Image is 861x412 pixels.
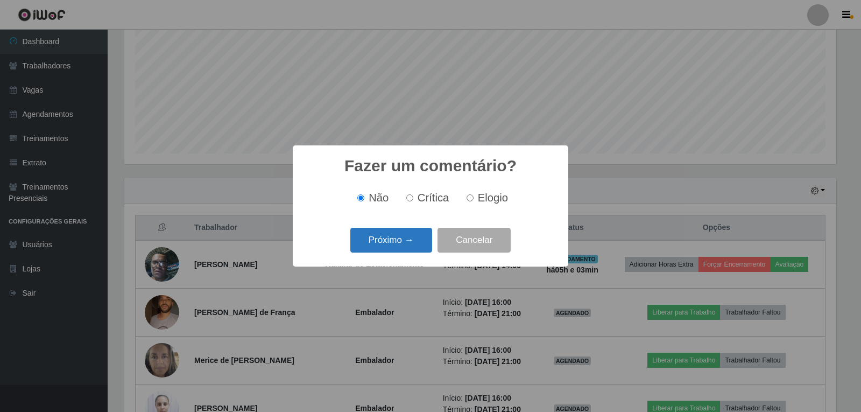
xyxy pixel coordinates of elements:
span: Elogio [478,192,508,204]
span: Crítica [418,192,449,204]
input: Não [357,194,364,201]
input: Crítica [406,194,413,201]
button: Próximo → [350,228,432,253]
button: Cancelar [437,228,511,253]
h2: Fazer um comentário? [344,156,517,176]
span: Não [369,192,389,204]
input: Elogio [467,194,474,201]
